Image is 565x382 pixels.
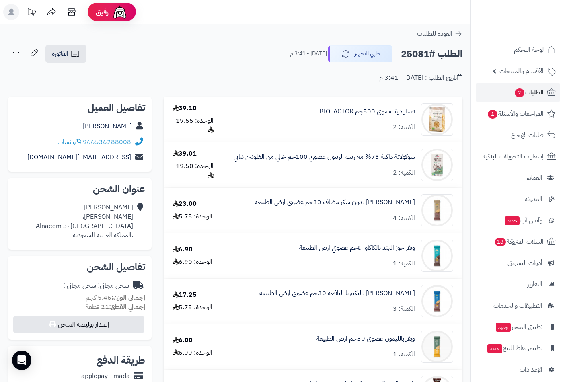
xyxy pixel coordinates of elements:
[487,108,544,119] span: المراجعات والأسئلة
[14,184,145,194] h2: عنوان الشحن
[496,323,511,332] span: جديد
[476,253,560,273] a: أدوات التسويق
[476,125,560,145] a: طلبات الإرجاع
[487,109,497,119] span: 1
[379,73,462,82] div: تاريخ الطلب : [DATE] - 3:41 م
[514,88,524,97] span: 2
[499,66,544,77] span: الأقسام والمنتجات
[21,4,41,22] a: تحديثات المنصة
[173,303,212,312] div: الوحدة: 5.75
[527,279,542,290] span: التقارير
[393,168,415,177] div: الكمية: 2
[86,293,145,302] small: 5.46 كجم
[97,355,145,365] h2: طريقة الدفع
[393,304,415,314] div: الكمية: 3
[476,296,560,315] a: التطبيقات والخدمات
[421,149,453,181] img: 1736305511-%D8%B4%D9%88%D9%83%D9%88%D9%84%D8%A7%D8%AA%D8%A9%20%D8%AF%D8%A7%D9%83%D9%86%D8%A9%2073...
[487,343,542,354] span: تطبيق نقاط البيع
[36,203,133,240] div: [PERSON_NAME] [PERSON_NAME]، Alnaeem 3، [GEOGRAPHIC_DATA] .المملكة العربية السعودية
[83,121,132,131] a: [PERSON_NAME]
[417,29,452,39] span: العودة للطلبات
[510,14,557,31] img: logo-2.png
[299,243,415,253] a: ويفر جوز الهند بالكاكاو ٤٠جم عضوي ارض الطبيعة
[483,151,544,162] span: إشعارات التحويلات البنكية
[393,259,415,268] div: الكمية: 1
[514,87,544,98] span: الطلبات
[58,137,81,147] a: واتساب
[173,162,214,180] div: الوحدة: 19.50
[173,257,212,267] div: الوحدة: 6.90
[476,104,560,123] a: المراجعات والأسئلة1
[14,262,145,272] h2: تفاصيل الشحن
[83,137,131,147] a: 966536288008
[401,46,462,62] h2: الطلب #25081
[81,372,130,381] div: applepay - mada
[173,336,193,345] div: 6.00
[173,104,197,113] div: 39.10
[63,281,100,290] span: ( شحن مجاني )
[173,149,197,158] div: 39.01
[234,152,415,162] a: شوكولاتة داكنة 73% مع زيت الزيتون عضوي 100جم خالي من الغلوتين نباتي
[173,212,212,221] div: الوحدة: 5.75
[421,194,453,226] img: 1730827824-709993306464-90x90.jpg
[319,107,415,116] a: فشار ذرة عضوي 500جم BIOFACTOR
[173,290,197,300] div: 17.25
[493,300,542,311] span: التطبيقات والخدمات
[504,215,542,226] span: وآتس آب
[476,83,560,102] a: الطلبات2
[421,331,453,363] img: 1738669651-%D9%88%D9%8A%D9%81%D8%B1%20%D8%A8%D8%A7%D9%84%D9%84%D9%8A%D9%88%D8%B2%D9%86%20%D8%B9%D...
[476,232,560,251] a: السلات المتروكة18
[417,29,462,39] a: العودة للطلبات
[476,40,560,60] a: لوحة التحكم
[86,302,145,312] small: 21 قطعة
[316,334,415,343] a: ويفر بالليمون عضوي 30جم ارض الطبيعة
[27,152,131,162] a: [EMAIL_ADDRESS][DOMAIN_NAME]
[45,45,86,63] a: الفاتورة
[476,317,560,337] a: تطبيق المتجرجديد
[511,129,544,141] span: طلبات الإرجاع
[505,216,520,225] span: جديد
[507,257,542,269] span: أدوات التسويق
[259,289,415,298] a: [PERSON_NAME] بالبكتيريا النافعة 30جم عضوي ارض الطبيعة
[96,7,109,17] span: رفيق
[13,316,144,333] button: إصدار بوليصة الشحن
[12,351,31,370] div: Open Intercom Messenger
[527,172,542,183] span: العملاء
[514,44,544,55] span: لوحة التحكم
[476,168,560,187] a: العملاء
[494,236,544,247] span: السلات المتروكة
[14,103,145,113] h2: تفاصيل العميل
[421,240,453,272] img: 1730829016-709993306471-90x90.jpg
[109,302,145,312] strong: إجمالي القطع:
[476,211,560,230] a: وآتس آبجديد
[112,4,128,20] img: ai-face.png
[421,285,453,317] img: 1730829685-709993306488-90x90.jpg
[255,198,415,207] a: [PERSON_NAME] بدون سكر مضاف 30جم عضوي ارض الطبيعة
[520,364,542,375] span: الإعدادات
[63,281,129,290] div: شحن مجاني
[476,360,560,379] a: الإعدادات
[111,293,145,302] strong: إجمالي الوزن:
[173,199,197,209] div: 23.00
[173,116,214,135] div: الوحدة: 19.55
[487,344,502,353] span: جديد
[52,49,68,59] span: الفاتورة
[525,193,542,205] span: المدونة
[476,339,560,358] a: تطبيق نقاط البيعجديد
[173,245,193,254] div: 6.90
[494,237,506,246] span: 18
[476,275,560,294] a: التقارير
[173,348,212,357] div: الوحدة: 6.00
[393,123,415,132] div: الكمية: 2
[476,189,560,209] a: المدونة
[495,321,542,333] span: تطبيق المتجر
[328,45,392,62] button: جاري التجهيز
[393,350,415,359] div: الكمية: 1
[290,50,327,58] small: [DATE] - 3:41 م
[476,147,560,166] a: إشعارات التحويلات البنكية
[421,103,453,136] img: 1706819104-%D8%B0%D8%B1%D8%A9%20%D9%81%D9%8A%D8%B4%D8%A7%D8%B1%20%D8%A7%D8%A8%D8%A7%D8%B2%D9%8A%D...
[393,214,415,223] div: الكمية: 4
